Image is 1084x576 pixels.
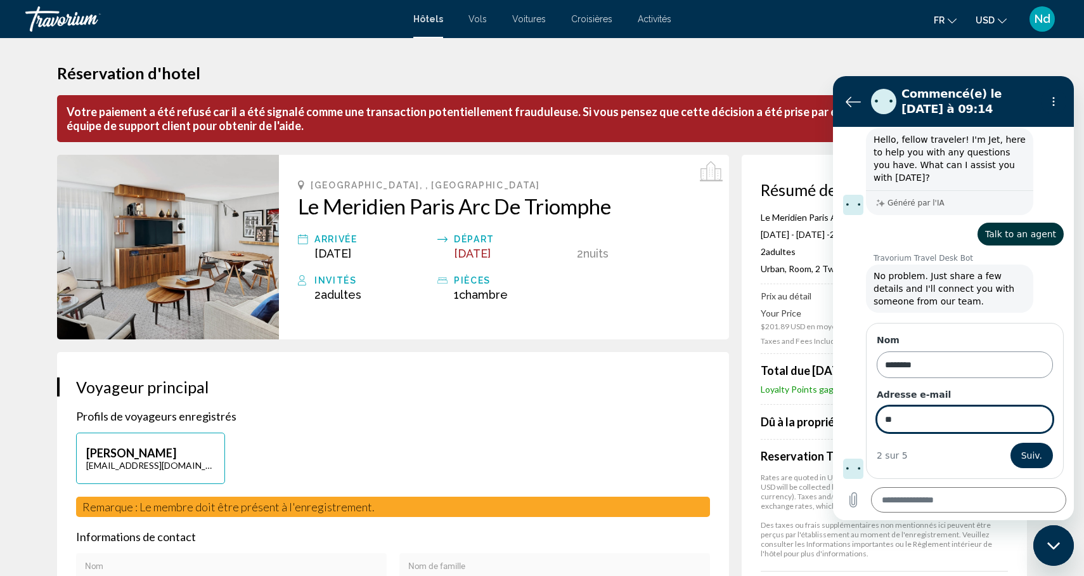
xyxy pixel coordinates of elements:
[761,291,811,301] span: Prix au détail
[761,263,1008,274] p: Urban, Room, 2 Twin Beds
[761,449,939,463] span: Reservation Total
[76,409,710,423] p: Profils de voyageurs enregistrés
[468,14,487,24] a: Vols
[314,288,361,301] span: 2
[454,232,571,247] div: Départ
[577,247,583,260] span: 2
[314,232,431,247] div: Arrivée
[1033,525,1074,566] iframe: Bouton de lancement de la fenêtre de messagerie, conversation en cours
[761,322,876,331] span: $201.89 USD en moyenne par nuit
[76,377,710,396] h3: Voyageur principal
[321,288,361,301] span: Adultes
[583,247,609,260] span: nuits
[761,180,1008,199] h3: Résumé des prix
[454,288,508,301] span: 1
[830,229,835,240] span: 2
[761,334,867,347] button: Show Taxes and Fees breakdown
[761,473,1008,511] p: Rates are quoted in USD. Taxes and/or property-imposed fees of $39.32 USD will be collected by th...
[638,14,671,24] a: Activités
[314,247,351,260] span: [DATE]
[761,414,945,429] button: Show Taxes and Fees breakdown
[761,246,796,257] span: 2
[571,14,612,24] a: Croisières
[82,500,375,514] span: Remarque : Le membre doit être présent à l'enregistrement.
[76,433,225,484] button: [PERSON_NAME][EMAIL_ADDRESS][DOMAIN_NAME]
[76,530,710,544] p: Informations de contact
[976,15,995,25] span: USD
[761,308,876,318] span: Your Price
[25,6,401,32] a: Travorium
[311,180,540,190] span: [GEOGRAPHIC_DATA], , [GEOGRAPHIC_DATA]
[298,193,710,219] a: Le Meridien Paris Arc De Triomphe
[413,14,443,24] a: Hôtels
[761,415,846,429] span: Dû à la propriété
[1035,13,1050,25] span: Nd
[57,63,1027,82] h1: Réservation d'hotel
[1026,6,1059,32] button: User Menu
[976,11,1007,29] button: Change currency
[459,288,508,301] span: Chambre
[761,384,848,395] span: Loyalty Points gagnés
[766,246,796,257] span: Adultes
[314,273,431,288] div: Invités
[86,460,215,471] p: [EMAIL_ADDRESS][DOMAIN_NAME]
[761,336,844,346] span: Taxes and Fees Included
[454,247,491,260] span: [DATE]
[761,520,1008,558] p: Des taxes ou frais supplémentaires non mentionnés ici peuvent être perçus par l'établissement au ...
[512,14,546,24] a: Voitures
[761,229,1008,240] p: [DATE] - [DATE] -
[761,212,1008,223] p: Le Meridien Paris Arc De Triomphe
[833,76,1074,520] iframe: Fenêtre de messagerie
[761,363,849,377] span: Total due [DATE]
[934,15,945,25] span: fr
[934,11,957,29] button: Change language
[454,273,571,288] div: pièces
[86,446,215,460] p: [PERSON_NAME]
[57,95,1027,142] p: Votre paiement a été refusé car il a été signalé comme une transaction potentiellement frauduleus...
